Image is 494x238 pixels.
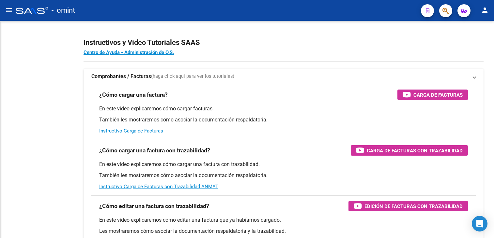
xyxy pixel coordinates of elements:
[99,184,218,189] a: Instructivo Carga de Facturas con Trazabilidad ANMAT
[99,105,468,112] p: En este video explicaremos cómo cargar facturas.
[84,49,174,55] a: Centro de Ayuda - Administración de O.S.
[91,73,151,80] strong: Comprobantes / Facturas
[397,90,468,100] button: Carga de Facturas
[99,172,468,179] p: También les mostraremos cómo asociar la documentación respaldatoria.
[151,73,234,80] span: (haga click aquí para ver los tutoriales)
[99,228,468,235] p: Les mostraremos cómo asociar la documentación respaldatoria y la trazabilidad.
[5,6,13,14] mat-icon: menu
[99,146,210,155] h3: ¿Cómo cargar una factura con trazabilidad?
[99,90,168,99] h3: ¿Cómo cargar una factura?
[99,128,163,134] a: Instructivo Carga de Facturas
[99,202,209,211] h3: ¿Cómo editar una factura con trazabilidad?
[348,201,468,211] button: Edición de Facturas con Trazabilidad
[413,91,463,99] span: Carga de Facturas
[99,161,468,168] p: En este video explicaremos cómo cargar una factura con trazabilidad.
[99,116,468,123] p: También les mostraremos cómo asociar la documentación respaldatoria.
[52,3,75,18] span: - omint
[351,145,468,156] button: Carga de Facturas con Trazabilidad
[481,6,489,14] mat-icon: person
[99,217,468,224] p: En este video explicaremos cómo editar una factura que ya habíamos cargado.
[84,69,484,84] mat-expansion-panel-header: Comprobantes / Facturas(haga click aquí para ver los tutoriales)
[84,36,484,49] h2: Instructivos y Video Tutoriales SAAS
[472,216,487,231] div: Open Intercom Messenger
[364,202,463,210] span: Edición de Facturas con Trazabilidad
[367,147,463,155] span: Carga de Facturas con Trazabilidad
